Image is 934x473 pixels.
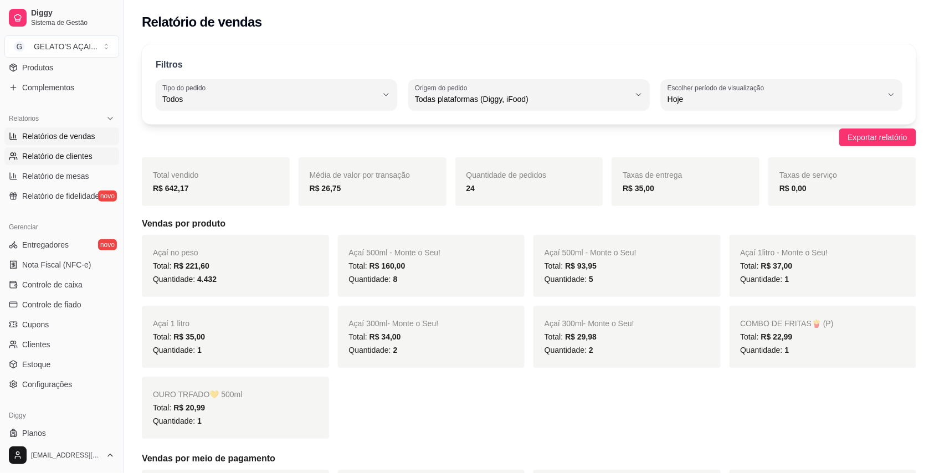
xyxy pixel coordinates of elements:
span: 1 [197,417,202,425]
span: Quantidade: [349,275,398,284]
label: Escolher período de visualização [668,83,768,92]
h2: Relatório de vendas [142,13,262,31]
span: Quantidade: [545,275,593,284]
span: Total: [545,332,597,341]
span: Quantidade de pedidos [466,171,547,179]
div: GELATO'S AÇAI ... [34,41,97,52]
button: [EMAIL_ADDRESS][DOMAIN_NAME] [4,442,119,469]
span: Taxas de serviço [779,171,837,179]
button: Tipo do pedidoTodos [156,79,397,110]
span: 1 [785,275,789,284]
h5: Vendas por produto [142,217,916,230]
span: Relatórios [9,114,39,123]
span: R$ 20,99 [173,403,205,412]
span: 1 [197,346,202,354]
a: Cupons [4,316,119,333]
span: R$ 160,00 [370,261,406,270]
strong: R$ 26,75 [310,184,341,193]
a: Clientes [4,336,119,353]
span: Açaí 1litro - Monte o Seu! [741,248,828,257]
span: G [14,41,25,52]
span: R$ 221,60 [173,261,209,270]
span: Açaí 500ml - Monte o Seu! [545,248,637,257]
label: Tipo do pedido [162,83,209,92]
span: Total: [153,332,205,341]
span: R$ 93,95 [565,261,597,270]
span: Controle de fiado [22,299,81,310]
span: Total vendido [153,171,199,179]
a: Planos [4,424,119,442]
span: Total: [153,403,205,412]
a: Entregadoresnovo [4,236,119,254]
label: Origem do pedido [415,83,471,92]
span: Relatórios de vendas [22,131,95,142]
strong: R$ 642,17 [153,184,189,193]
span: Quantidade: [349,346,398,354]
span: Nota Fiscal (NFC-e) [22,259,91,270]
span: Quantidade: [153,417,202,425]
a: Produtos [4,59,119,76]
span: R$ 37,00 [761,261,793,270]
span: [EMAIL_ADDRESS][DOMAIN_NAME] [31,451,101,460]
span: Clientes [22,339,50,350]
div: Gerenciar [4,218,119,236]
span: Média de valor por transação [310,171,410,179]
span: Produtos [22,62,53,73]
span: 1 [785,346,789,354]
span: Açaí 300ml- Monte o Seu! [545,319,634,328]
span: Total: [741,261,793,270]
span: Relatório de clientes [22,151,93,162]
span: Cupons [22,319,49,330]
span: Quantidade: [741,275,789,284]
strong: R$ 35,00 [623,184,654,193]
span: Quantidade: [741,346,789,354]
span: 4.432 [197,275,217,284]
button: Select a team [4,35,119,58]
span: Quantidade: [545,346,593,354]
span: R$ 29,98 [565,332,597,341]
span: Diggy [31,8,115,18]
a: Estoque [4,356,119,373]
a: Controle de fiado [4,296,119,313]
span: R$ 35,00 [173,332,205,341]
button: Exportar relatório [839,128,916,146]
span: 2 [393,346,398,354]
span: Configurações [22,379,72,390]
span: Açaí 500ml - Monte o Seu! [349,248,441,257]
a: Relatórios de vendas [4,127,119,145]
span: Total: [545,261,597,270]
span: Açaí 300ml- Monte o Seu! [349,319,439,328]
span: 5 [589,275,593,284]
span: Todos [162,94,377,105]
span: 8 [393,275,398,284]
span: R$ 22,99 [761,332,793,341]
a: DiggySistema de Gestão [4,4,119,31]
span: R$ 34,00 [370,332,401,341]
a: Relatório de mesas [4,167,119,185]
span: Açaí 1 litro [153,319,189,328]
a: Relatório de fidelidadenovo [4,187,119,205]
span: Controle de caixa [22,279,83,290]
span: Estoque [22,359,50,370]
span: Entregadores [22,239,69,250]
span: Relatório de mesas [22,171,89,182]
button: Escolher período de visualizaçãoHoje [661,79,902,110]
strong: R$ 0,00 [779,184,807,193]
span: Hoje [668,94,882,105]
a: Controle de caixa [4,276,119,294]
span: Quantidade: [153,275,217,284]
span: Total: [153,261,209,270]
strong: 24 [466,184,475,193]
p: Filtros [156,58,183,71]
span: Taxas de entrega [623,171,682,179]
span: COMBO DE FRITAS🍟 (P) [741,319,834,328]
span: Planos [22,428,46,439]
span: Exportar relatório [848,131,907,143]
span: Relatório de fidelidade [22,191,99,202]
a: Complementos [4,79,119,96]
span: Total: [349,261,406,270]
span: Sistema de Gestão [31,18,115,27]
div: Diggy [4,407,119,424]
h5: Vendas por meio de pagamento [142,452,916,465]
span: Quantidade: [153,346,202,354]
